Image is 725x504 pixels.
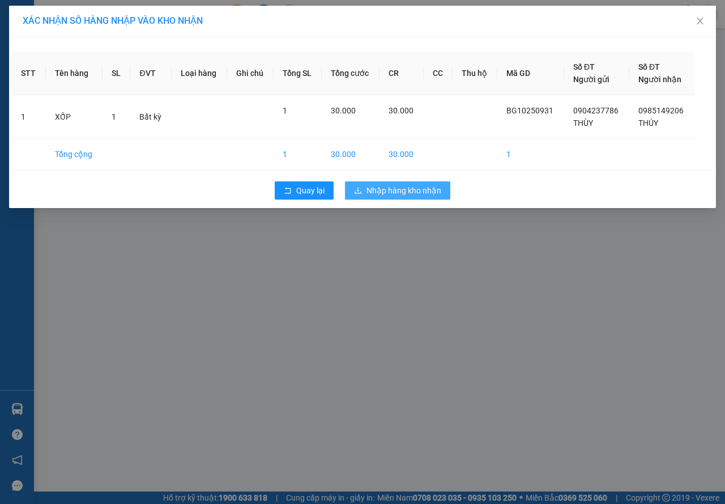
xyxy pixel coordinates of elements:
th: Tổng cước [322,52,379,95]
td: 1 [12,95,46,139]
td: 1 [497,139,564,170]
th: SL [103,52,130,95]
button: rollbackQuay lại [275,181,334,200]
span: 30.000 [389,106,413,115]
span: Gửi: [10,11,27,23]
span: SL [123,81,139,97]
div: Bình Giã [97,10,176,23]
th: STT [12,52,46,95]
th: Thu hộ [453,52,497,95]
th: Tên hàng [46,52,103,95]
th: Ghi chú [227,52,274,95]
div: 0937507168 [10,37,89,53]
span: Người gửi [573,75,609,84]
span: rollback [284,187,292,196]
span: Nhận: [97,11,124,23]
div: An Đông [10,10,89,23]
span: C : [95,62,104,74]
div: 30.000 [95,60,177,75]
button: Close [684,6,716,37]
td: XỐP [46,95,103,139]
td: Bất kỳ [130,95,172,139]
td: 30.000 [322,139,379,170]
span: Số ĐT [638,62,660,71]
th: ĐVT [130,52,172,95]
span: Người nhận [638,75,681,84]
span: Nhập hàng kho nhận [366,184,441,197]
th: Mã GD [497,52,564,95]
td: 30.000 [379,139,424,170]
span: THÚY [638,118,658,128]
div: 0932217688 [97,37,176,53]
td: Tổng cộng [46,139,103,170]
span: 0985149206 [638,106,684,115]
span: close [696,16,705,26]
span: 0904237786 [573,106,619,115]
span: THÙY [573,118,593,128]
span: 1 [112,112,116,121]
div: LONG [97,23,176,37]
span: BG10250931 [506,106,553,115]
th: CR [379,52,424,95]
span: Quay lại [296,184,325,197]
div: phát đạt [10,23,89,37]
span: 1 [283,106,287,115]
span: 30.000 [331,106,356,115]
button: downloadNhập hàng kho nhận [345,181,450,200]
span: download [354,187,362,196]
span: Số ĐT [573,62,595,71]
div: Tên hàng: hộp đen ( : 1 ) [10,82,176,96]
td: 1 [274,139,322,170]
th: CC [424,52,453,95]
th: Loại hàng [172,52,227,95]
span: XÁC NHẬN SỐ HÀNG NHẬP VÀO KHO NHẬN [23,15,203,26]
th: Tổng SL [274,52,322,95]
